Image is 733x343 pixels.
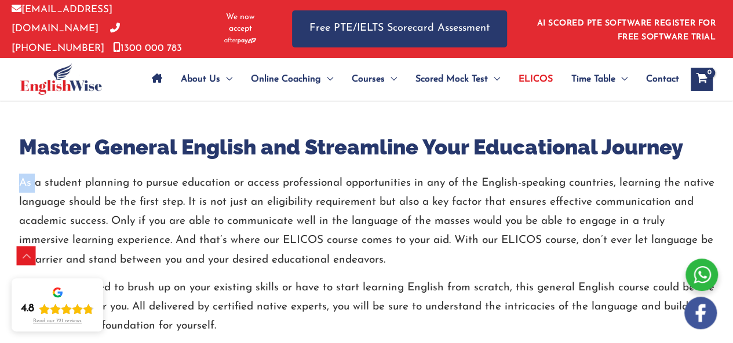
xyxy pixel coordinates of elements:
a: View Shopping Cart, empty [691,68,713,91]
a: 1300 000 783 [113,43,182,53]
img: cropped-ew-logo [20,63,102,95]
a: [EMAIL_ADDRESS][DOMAIN_NAME] [12,5,112,34]
span: We now accept [217,12,263,35]
span: Menu Toggle [385,59,397,99]
img: Afterpay-Logo [224,38,256,44]
div: Rating: 4.8 out of 5 [21,302,94,316]
h2: Master General English and Streamline Your Educational Journey [19,134,714,161]
a: ELICOS [509,59,562,99]
div: Read our 721 reviews [33,318,82,324]
a: [PHONE_NUMBER] [12,24,120,53]
div: 4.8 [21,302,34,316]
span: Menu Toggle [321,59,333,99]
span: Scored Mock Test [415,59,488,99]
span: Contact [646,59,679,99]
a: CoursesMenu Toggle [342,59,406,99]
p: As a student planning to pursue education or access professional opportunities in any of the Engl... [19,174,714,270]
span: Time Table [571,59,615,99]
nav: Site Navigation: Main Menu [143,59,679,99]
a: Contact [637,59,679,99]
span: Courses [352,59,385,99]
span: Menu Toggle [488,59,500,99]
span: Menu Toggle [220,59,232,99]
span: ELICOS [519,59,553,99]
span: Menu Toggle [615,59,628,99]
a: Online CoachingMenu Toggle [242,59,342,99]
a: Time TableMenu Toggle [562,59,637,99]
a: About UsMenu Toggle [172,59,242,99]
aside: Header Widget 1 [530,10,721,47]
a: AI SCORED PTE SOFTWARE REGISTER FOR FREE SOFTWARE TRIAL [537,19,716,42]
span: Online Coaching [251,59,321,99]
a: Scored Mock TestMenu Toggle [406,59,509,99]
span: About Us [181,59,220,99]
a: Free PTE/IELTS Scorecard Assessment [292,10,507,47]
img: white-facebook.png [684,297,717,329]
p: Whether you need to brush up on your existing skills or have to start learning English from scrat... [19,278,714,336]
